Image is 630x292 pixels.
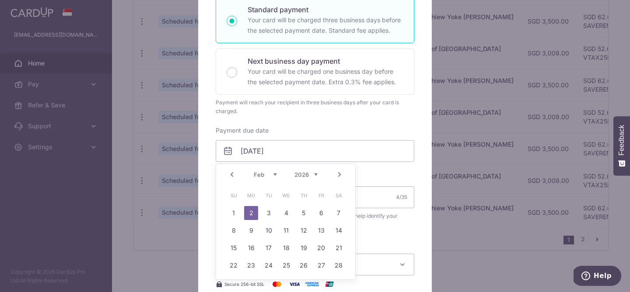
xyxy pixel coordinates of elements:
[314,223,328,237] a: 13
[262,241,276,255] a: 17
[314,189,328,203] span: Friday
[262,189,276,203] span: Tuesday
[216,98,414,116] div: Payment will reach your recipient in three business days after your card is charged.
[248,56,403,66] p: Next business day payment
[216,140,414,162] input: DD / MM / YYYY
[297,223,311,237] a: 12
[227,241,241,255] a: 15
[227,258,241,272] a: 22
[618,125,626,155] span: Feedback
[224,281,265,288] span: Secure 256-bit SSL
[279,206,293,220] a: 4
[297,258,311,272] a: 26
[574,266,621,288] iframe: Opens a widget where you can find more information
[613,116,630,175] button: Feedback - Show survey
[248,15,403,36] p: Your card will be charged three business days before the selected payment date. Standard fee appl...
[279,241,293,255] a: 18
[227,206,241,220] a: 1
[227,223,241,237] a: 8
[244,189,258,203] span: Monday
[216,126,269,135] label: Payment due date
[297,189,311,203] span: Thursday
[244,223,258,237] a: 9
[248,66,403,87] p: Your card will be charged one business day before the selected payment date. Extra 0.3% fee applies.
[314,206,328,220] a: 6
[279,258,293,272] a: 25
[314,241,328,255] a: 20
[321,279,338,289] img: UnionPay
[279,223,293,237] a: 11
[262,223,276,237] a: 10
[279,189,293,203] span: Wednesday
[227,169,237,180] a: Prev
[244,258,258,272] a: 23
[248,4,403,15] p: Standard payment
[286,279,303,289] img: Visa
[303,279,321,289] img: American Express
[332,206,346,220] a: 7
[332,223,346,237] a: 14
[244,241,258,255] a: 16
[297,241,311,255] a: 19
[314,258,328,272] a: 27
[227,189,241,203] span: Sunday
[396,193,407,202] div: 4/35
[244,206,258,220] a: 2
[262,258,276,272] a: 24
[332,258,346,272] a: 28
[334,169,345,180] a: Next
[332,241,346,255] a: 21
[268,279,286,289] img: Mastercard
[297,206,311,220] a: 5
[332,189,346,203] span: Saturday
[262,206,276,220] a: 3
